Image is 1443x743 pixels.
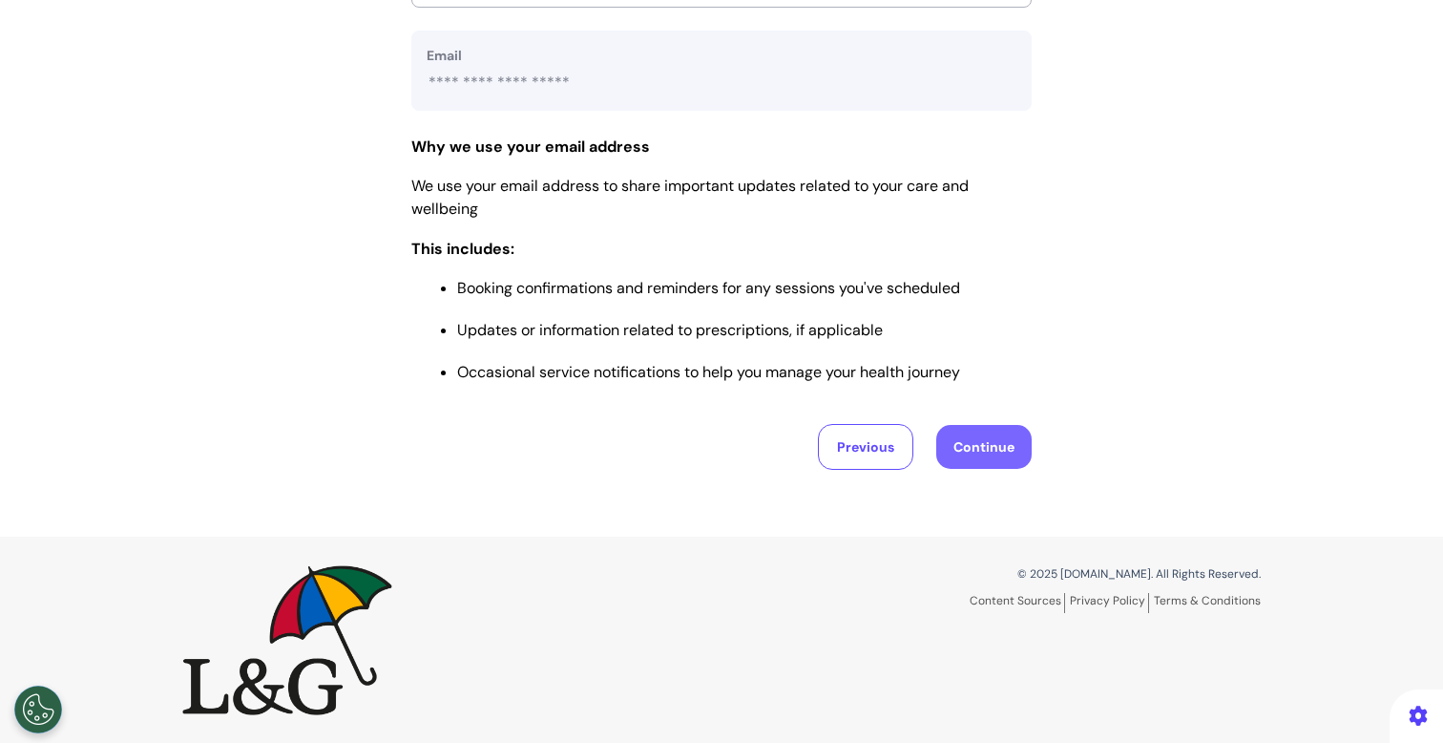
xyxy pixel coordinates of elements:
label: Email [427,46,1016,66]
button: Open Preferences [14,686,62,733]
li: Booking confirmations and reminders for any sessions you've scheduled [457,277,1032,300]
a: Terms & Conditions [1154,593,1261,608]
p: We use your email address to share important updates related to your care and wellbeing [411,175,1032,221]
button: Previous [818,424,913,470]
li: Occasional service notifications to help you manage your health journey [457,361,1032,384]
img: Spectrum.Life logo [182,565,392,714]
h3: Why we use your email address [411,138,1032,156]
li: Updates or information related to prescriptions, if applicable [457,319,1032,342]
button: Continue [936,425,1032,469]
a: Privacy Policy [1070,593,1149,613]
p: © 2025 [DOMAIN_NAME]. All Rights Reserved. [736,565,1261,583]
a: Content Sources [970,593,1065,613]
h3: This includes: [411,240,1032,258]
